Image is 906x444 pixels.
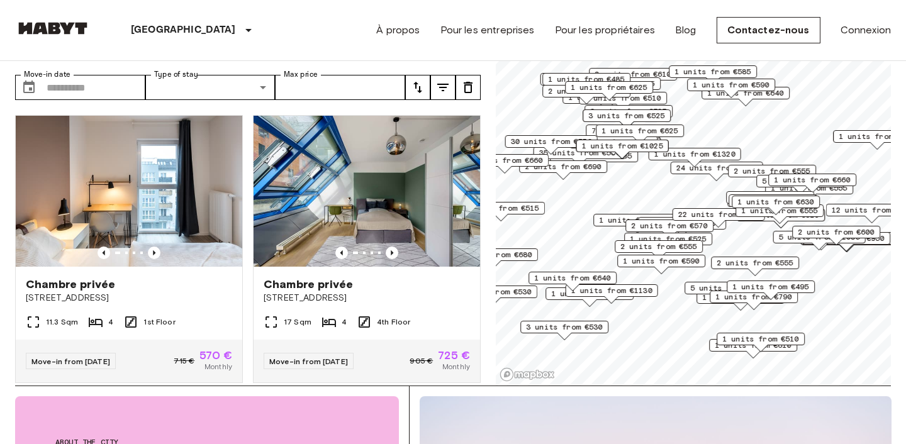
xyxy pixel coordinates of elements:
div: Map marker [542,85,630,104]
div: Map marker [756,175,844,194]
div: Map marker [540,73,633,92]
div: Map marker [649,148,741,167]
div: Map marker [685,282,773,301]
span: 2 units from €510 [584,92,661,104]
span: Chambre privée [26,277,115,292]
div: Map marker [671,162,763,181]
span: 1 units from €625 [571,82,647,93]
div: Map marker [732,196,820,215]
div: Map marker [576,140,669,159]
div: Map marker [589,68,677,87]
span: 1 units from €495 [732,281,809,292]
div: Map marker [586,125,674,144]
div: Map marker [773,231,866,250]
span: 1 units from €640 [734,195,811,206]
span: 715 € [174,355,194,367]
span: 1 units from €610 [715,340,791,351]
p: [GEOGRAPHIC_DATA] [131,23,236,38]
div: Map marker [457,202,545,221]
div: Map marker [565,81,653,101]
button: tune [430,75,456,100]
span: 1 units from €585 [674,66,751,77]
a: Connexion [841,23,891,38]
span: 1 units from €630 [737,196,814,208]
div: Map marker [542,73,630,92]
span: 2 units from €690 [525,161,601,172]
span: [STREET_ADDRESS] [264,292,470,304]
span: 2 units from €610 [595,69,671,80]
span: 3 units from €530 [526,321,603,333]
a: À propos [376,23,420,38]
span: [STREET_ADDRESS] [26,292,232,304]
span: 1 units from €485 [548,74,625,85]
span: Chambre privée [264,277,353,292]
button: Previous image [148,247,160,259]
span: 1 units from €515 [462,203,539,214]
span: 570 € [199,350,232,361]
span: Move-in from [DATE] [31,357,110,366]
div: Map marker [584,105,673,125]
span: Monthly [204,361,232,372]
div: Map marker [624,233,712,252]
div: Map marker [673,208,765,228]
img: Marketing picture of unit DE-01-12-003-01Q [16,116,242,267]
button: tune [405,75,430,100]
span: 1 units from €640 [534,272,611,284]
div: Map marker [583,109,671,129]
span: 5 units from €590 [690,282,767,294]
label: Max price [284,69,318,80]
span: 24 units from €530 [676,162,758,174]
div: Map marker [669,65,757,85]
span: 1 units from €525 [630,233,707,245]
span: 1 units from €1320 [654,148,735,160]
div: Map marker [717,333,805,352]
span: 2 units from €600 [798,226,875,238]
div: Map marker [519,160,607,180]
div: Map marker [711,257,799,276]
div: Map marker [792,226,880,245]
a: Mapbox logo [500,367,555,382]
button: Previous image [335,247,348,259]
div: Map marker [593,214,681,233]
div: Map marker [461,154,549,174]
span: 3 units from €525 [590,106,667,117]
span: 1 units from €590 [693,79,769,91]
div: Map marker [545,287,634,307]
span: 5 units from €660 [762,175,839,187]
span: 3 units from €525 [588,110,665,121]
span: 2 units from €555 [717,257,793,269]
div: Map marker [615,240,703,260]
a: Contactez-nous [717,17,820,43]
button: Choose date [16,75,42,100]
span: 1 units from €1025 [582,140,663,152]
span: 30 units from €570 [511,136,592,147]
span: 22 units from €575 [678,209,759,220]
a: Blog [675,23,696,38]
div: Map marker [566,284,658,304]
a: Marketing picture of unit DE-01-12-003-01QPrevious imagePrevious imageChambre privée[STREET_ADDRE... [15,115,243,383]
span: 7 units from €585 [591,125,668,136]
span: 1 units from €680 [456,249,532,260]
span: 905 € [410,355,433,367]
img: Marketing picture of unit DE-01-010-002-01HF [254,116,480,267]
span: 4 units from €605 [644,218,720,229]
span: 1 units from €625 [601,125,678,136]
span: 4 [108,316,113,328]
span: 1 units from €640 [707,87,784,99]
span: 1 units from €725 [599,214,676,226]
span: 1 units from €590 [623,255,700,267]
div: Map marker [710,291,798,310]
div: Map marker [709,339,797,358]
div: Map marker [638,217,726,236]
a: Pour les propriétaires [555,23,655,38]
span: 1 units from €790 [715,291,792,302]
span: 1 units from €660 [466,155,543,166]
img: Habyt [15,22,91,35]
div: Map marker [727,280,815,300]
button: Previous image [386,247,398,259]
span: 4th Floor [377,316,410,328]
canvas: Map [496,2,891,386]
span: 11.3 Sqm [46,316,78,328]
span: 2 units from €555 [734,165,810,177]
div: Map marker [505,135,598,155]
